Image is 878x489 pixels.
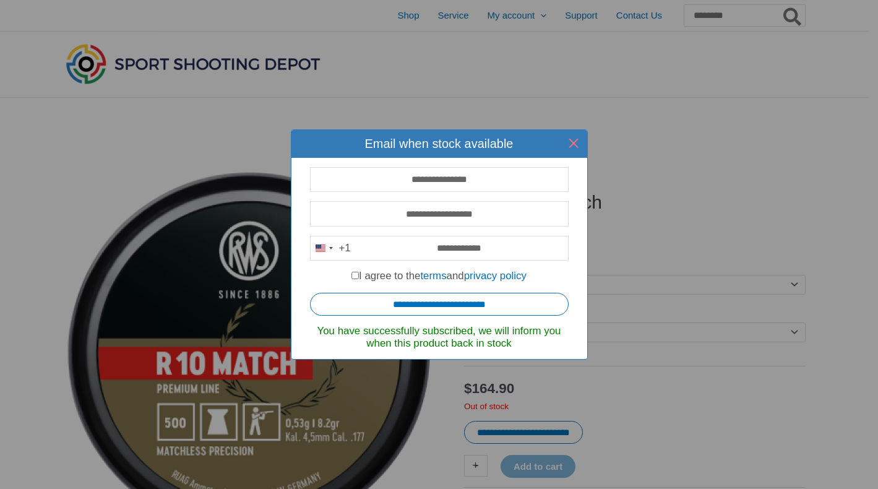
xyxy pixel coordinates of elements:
[560,129,588,157] button: Close this dialog
[351,272,359,279] input: I agree to thetermsandprivacy policy
[301,136,578,151] h4: Email when stock available
[339,242,351,254] div: +1
[351,270,527,282] label: I agree to the and
[420,270,446,282] a: terms
[464,270,527,282] a: privacy policy
[310,325,569,350] div: You have successfully subscribed, we will inform you when this product back in stock
[311,236,351,261] button: Selected country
